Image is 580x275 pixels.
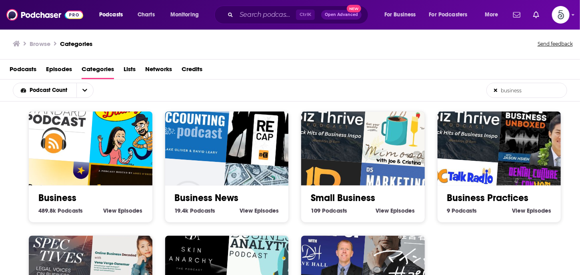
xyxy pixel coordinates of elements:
[175,207,216,214] a: 19.4k Business News Podcasts
[6,7,83,22] img: Podchaser - Follow, Share and Rate Podcasts
[30,40,50,48] h3: Browse
[99,9,123,20] span: Podcasts
[512,207,551,214] a: View Business Practices Episodes
[479,8,508,21] button: open menu
[104,207,117,214] span: View
[138,9,155,20] span: Charts
[240,207,253,214] span: View
[424,8,479,21] button: open menu
[38,207,56,214] span: 489.8k
[325,13,358,17] span: Open Advanced
[145,63,172,79] a: Networks
[236,8,296,21] input: Search podcasts, credits, & more...
[124,63,136,79] a: Lists
[10,63,36,79] a: Podcasts
[46,63,72,79] a: Episodes
[226,89,305,168] img: BTC-ECHO Recap | Top-Stories zu Bitcoin & Kryptowährungen
[552,6,570,24] img: User Profile
[376,207,415,214] a: View Small Business Episodes
[552,6,570,24] span: Logged in as Spiral5-G2
[222,6,376,24] div: Search podcasts, credits, & more...
[485,9,498,20] span: More
[118,207,143,214] span: Episodes
[535,38,575,50] button: Send feedback
[447,207,477,214] a: 9 Business Practices Podcasts
[104,207,143,214] a: View Business Episodes
[530,8,542,22] a: Show notifications dropdown
[347,5,361,12] span: New
[82,63,114,79] a: Categories
[288,84,367,163] img: Biz Thrive: Quick Hits of Business Inspo
[527,207,551,214] span: Episodes
[384,9,416,20] span: For Business
[13,88,76,93] button: open menu
[30,88,70,93] span: Podcast Count
[94,8,133,21] button: open menu
[175,192,239,204] a: Business News
[552,6,570,24] button: Show profile menu
[254,207,279,214] span: Episodes
[240,207,279,214] a: View Business News Episodes
[58,207,83,214] span: Podcasts
[498,89,577,168] img: Toy Business Unboxed
[424,84,504,163] img: Biz Thrive: Quick Hits of Business Inspo
[447,207,450,214] span: 9
[16,84,95,163] img: The Bitcoin Standard Podcast
[190,207,216,214] span: Podcasts
[60,40,92,48] a: Categories
[165,8,209,21] button: open menu
[296,10,315,20] span: Ctrl K
[13,83,106,98] h2: Choose List sort
[321,10,362,20] button: Open AdvancedNew
[38,207,83,214] a: 489.8k Business Podcasts
[132,8,160,21] a: Charts
[175,207,189,214] span: 19.4k
[90,89,169,168] img: Better Call Daddy
[322,207,347,214] span: Podcasts
[182,63,202,79] a: Credits
[510,8,524,22] a: Show notifications dropdown
[512,207,525,214] span: View
[379,8,426,21] button: open menu
[38,192,76,204] a: Business
[362,89,441,168] img: Morning Coffee and Mimosas
[311,192,375,204] a: Small Business
[76,83,93,98] button: open menu
[429,9,468,20] span: For Podcasters
[452,207,477,214] span: Podcasts
[376,207,389,214] span: View
[311,207,347,214] a: 109 Small Business Podcasts
[391,207,415,214] span: Episodes
[170,9,199,20] span: Monitoring
[311,207,320,214] span: 109
[447,192,529,204] a: Business Practices
[152,84,231,163] img: The Accounting Podcast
